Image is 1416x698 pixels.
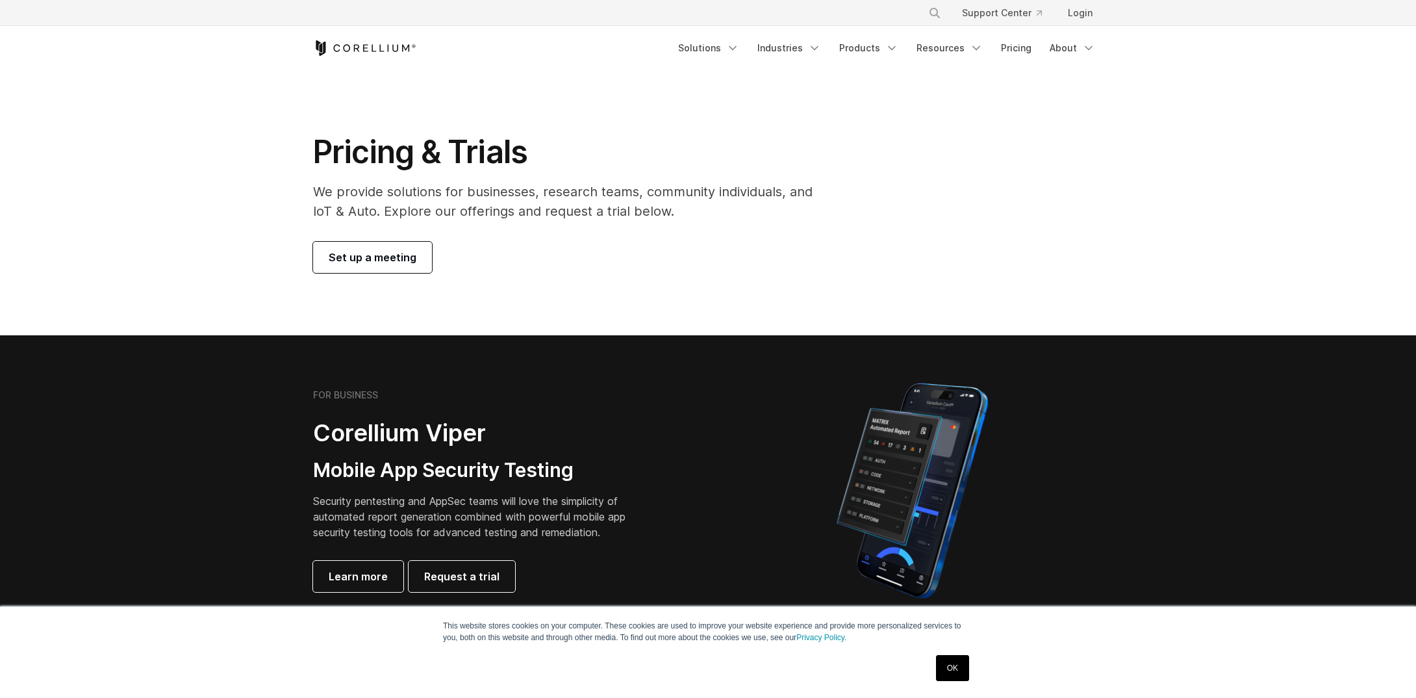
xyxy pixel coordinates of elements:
[443,620,973,643] p: This website stores cookies on your computer. These cookies are used to improve your website expe...
[409,561,515,592] a: Request a trial
[313,419,646,448] h2: Corellium Viper
[936,655,969,681] a: OK
[329,569,388,584] span: Learn more
[815,377,1010,604] img: Corellium MATRIX automated report on iPhone showing app vulnerability test results across securit...
[313,40,416,56] a: Corellium Home
[313,389,378,401] h6: FOR BUSINESS
[913,1,1103,25] div: Navigation Menu
[1057,1,1103,25] a: Login
[923,1,946,25] button: Search
[952,1,1052,25] a: Support Center
[831,36,906,60] a: Products
[313,242,432,273] a: Set up a meeting
[750,36,829,60] a: Industries
[313,133,831,172] h1: Pricing & Trials
[313,182,831,221] p: We provide solutions for businesses, research teams, community individuals, and IoT & Auto. Explo...
[313,458,646,483] h3: Mobile App Security Testing
[796,633,846,642] a: Privacy Policy.
[313,561,403,592] a: Learn more
[670,36,747,60] a: Solutions
[993,36,1039,60] a: Pricing
[424,569,499,584] span: Request a trial
[670,36,1103,60] div: Navigation Menu
[313,493,646,540] p: Security pentesting and AppSec teams will love the simplicity of automated report generation comb...
[1042,36,1103,60] a: About
[329,250,416,265] span: Set up a meeting
[909,36,991,60] a: Resources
